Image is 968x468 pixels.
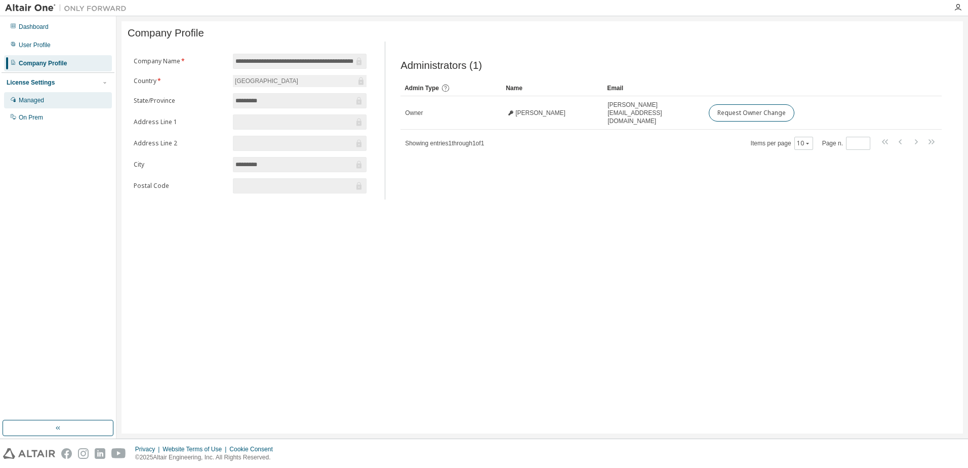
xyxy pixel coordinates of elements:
span: Owner [405,109,423,117]
span: Administrators (1) [400,60,482,71]
div: On Prem [19,113,43,122]
div: User Profile [19,41,51,49]
span: [PERSON_NAME] [515,109,566,117]
label: City [134,161,227,169]
button: Request Owner Change [709,104,794,122]
img: linkedin.svg [95,448,105,459]
span: Company Profile [128,27,204,39]
span: Items per page [751,137,813,150]
div: Privacy [135,445,163,453]
div: Company Profile [19,59,67,67]
label: Company Name [134,57,227,65]
div: License Settings [7,79,55,87]
label: Postal Code [134,182,227,190]
div: Email [607,80,700,96]
div: [GEOGRAPHIC_DATA] [233,75,367,87]
span: Showing entries 1 through 1 of 1 [405,140,484,147]
label: Country [134,77,227,85]
img: facebook.svg [61,448,72,459]
button: 10 [797,139,811,147]
label: State/Province [134,97,227,105]
label: Address Line 2 [134,139,227,147]
span: Page n. [822,137,870,150]
span: [PERSON_NAME][EMAIL_ADDRESS][DOMAIN_NAME] [608,101,700,125]
div: Managed [19,96,44,104]
label: Address Line 1 [134,118,227,126]
div: Cookie Consent [229,445,278,453]
p: © 2025 Altair Engineering, Inc. All Rights Reserved. [135,453,279,462]
img: Altair One [5,3,132,13]
img: altair_logo.svg [3,448,55,459]
img: youtube.svg [111,448,126,459]
div: Dashboard [19,23,49,31]
span: Admin Type [405,85,439,92]
div: Name [506,80,599,96]
div: [GEOGRAPHIC_DATA] [233,75,300,87]
div: Website Terms of Use [163,445,229,453]
img: instagram.svg [78,448,89,459]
